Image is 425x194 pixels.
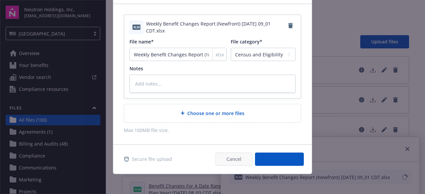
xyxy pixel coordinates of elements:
span: Notes [129,65,143,72]
span: Weekly Benefit Changes Report (Newfront) [DATE] 09_01 CDT.xlsx [146,20,285,34]
button: Cancel [215,153,252,166]
div: Choose one or more files [124,104,301,123]
span: xlsx [132,25,140,30]
span: File category* [231,38,262,45]
span: File name* [129,38,154,45]
span: Cancel [226,156,241,162]
input: Add file name... [129,48,227,61]
span: Secure file upload [132,156,172,162]
span: xlsx [215,51,224,58]
a: Remove [285,20,296,31]
span: Upload files [266,156,293,162]
span: Choose one or more files [187,110,244,117]
button: Upload files [255,153,304,166]
span: Max 100MB file size. [124,127,301,134]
